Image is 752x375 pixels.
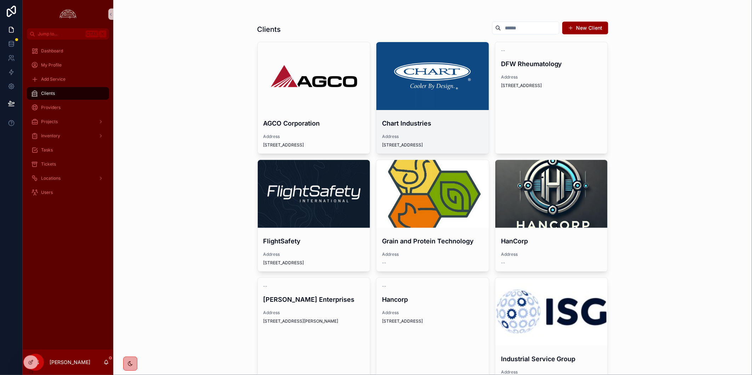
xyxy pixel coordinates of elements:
span: Address [501,252,602,257]
div: the_industrial_service_group_logo.jpeg [495,278,608,346]
span: Inventory [41,133,60,139]
span: My Profile [41,62,62,68]
a: Users [27,186,109,199]
span: -- [501,48,505,53]
span: Ctrl [86,30,98,37]
div: 1426109293-7d24997d20679e908a7df4e16f8b392190537f5f73e5c021cd37739a270e5c0f-d.png [376,42,489,110]
h4: DFW Rheumatology [501,59,602,69]
a: --DFW RheumatologyAddress[STREET_ADDRESS] [495,42,608,154]
span: Tasks [41,147,53,153]
a: Projects [27,115,109,128]
button: New Client [562,22,608,34]
h4: HanCorp [501,236,602,246]
span: [STREET_ADDRESS] [382,142,483,148]
div: AGCO-Logo.wine-2.png [258,42,370,110]
h4: Grain and Protein Technology [382,236,483,246]
div: 1633977066381.jpeg [258,160,370,228]
h4: AGCO Corporation [263,119,365,128]
span: -- [382,283,386,289]
span: Address [501,74,602,80]
span: [STREET_ADDRESS] [501,83,602,88]
h4: FlightSafety [263,236,365,246]
span: Address [382,252,483,257]
span: [STREET_ADDRESS] [382,318,483,324]
span: K [100,31,106,37]
h1: Clients [257,24,281,34]
span: -- [382,260,386,266]
a: Clients [27,87,109,100]
span: Add Service [41,76,65,82]
span: Address [382,134,483,139]
a: Add Service [27,73,109,86]
div: channels4_profile.jpg [376,160,489,228]
a: AGCO CorporationAddress[STREET_ADDRESS] [257,42,371,154]
span: -- [501,260,505,266]
span: Users [41,190,53,195]
a: HanCorpAddress-- [495,160,608,272]
a: FlightSafetyAddress[STREET_ADDRESS] [257,160,371,272]
h4: Hancorp [382,295,483,304]
span: Address [263,310,365,316]
h4: Industrial Service Group [501,354,602,364]
span: Dashboard [41,48,63,54]
img: App logo [58,8,78,20]
a: Providers [27,101,109,114]
a: Grain and Protein TechnologyAddress-- [376,160,489,272]
a: My Profile [27,59,109,71]
span: [STREET_ADDRESS][PERSON_NAME] [263,318,365,324]
button: Jump to...CtrlK [27,28,109,40]
a: Chart IndustriesAddress[STREET_ADDRESS] [376,42,489,154]
span: -- [263,283,268,289]
span: Clients [41,91,55,96]
span: [STREET_ADDRESS] [263,260,365,266]
div: 778c0795d38c4790889d08bccd6235bd28ab7647284e7b1cd2b3dc64200782bb.png [495,160,608,228]
span: Address [382,310,483,316]
h4: [PERSON_NAME] Enterprises [263,295,365,304]
a: Dashboard [27,45,109,57]
span: Address [501,369,602,375]
a: Tasks [27,144,109,156]
span: Address [263,252,365,257]
span: Providers [41,105,61,110]
span: Address [263,134,365,139]
span: [STREET_ADDRESS] [263,142,365,148]
span: Projects [41,119,58,125]
p: [PERSON_NAME] [50,359,90,366]
a: Tickets [27,158,109,171]
h4: Chart Industries [382,119,483,128]
a: Locations [27,172,109,185]
span: Tickets [41,161,56,167]
span: Jump to... [38,31,83,37]
a: Inventory [27,129,109,142]
div: scrollable content [23,40,113,208]
span: Locations [41,175,61,181]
